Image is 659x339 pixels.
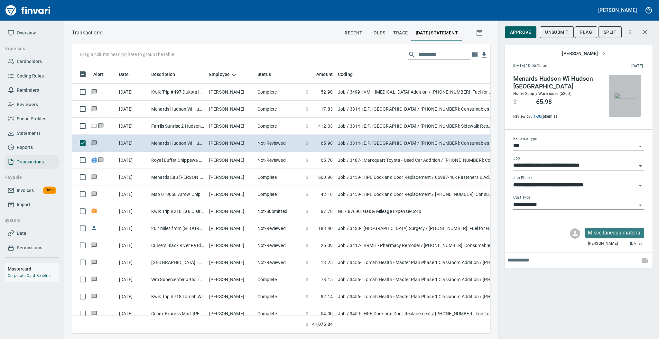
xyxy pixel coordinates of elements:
[5,140,59,155] a: Reports
[318,123,333,129] span: 412.03
[2,215,56,226] button: System
[116,135,149,152] td: [DATE]
[149,101,207,118] td: Menards Hudson Wi Hudson [GEOGRAPHIC_DATA]
[5,226,59,241] a: Data
[209,70,238,78] span: Employee
[119,70,129,78] span: Date
[335,305,496,322] td: Job / 3459-: HPE Dock and Door Replacement / [PHONE_NUMBER]: Fuel for General Conditions Equipmen...
[207,271,255,288] td: [PERSON_NAME]
[149,169,207,186] td: Menards Eau [PERSON_NAME] [PERSON_NAME] Eau [PERSON_NAME]
[636,181,645,190] button: Open
[5,197,59,212] a: Import
[637,252,653,268] span: This records your note into the expense. If you would like to send a message to an employee inste...
[255,288,303,305] td: Complete
[257,70,271,78] span: Status
[306,208,308,215] span: $
[536,98,552,106] span: 65.98
[255,237,303,254] td: Not-Reviewed
[623,25,637,39] button: More
[17,58,42,66] span: Cardholders
[575,26,597,38] button: Flag
[312,321,333,328] span: 41,075.04
[255,271,303,288] td: Complete
[17,187,34,195] span: Invoices
[5,54,59,69] a: Cardholders
[17,143,33,151] span: Reports
[321,157,333,163] span: 65.70
[255,186,303,203] td: Complete
[636,142,645,151] button: Open
[151,70,175,78] span: Description
[513,137,537,141] label: Expense Type
[80,51,174,58] p: Drag a column heading here to group the table
[149,186,207,203] td: Msp 019058 Arrow Chippewa Fall WI
[513,75,601,90] h4: Menards Hudson Wi Hudson [GEOGRAPHIC_DATA]
[321,208,333,215] span: 87.78
[393,29,408,37] span: trace
[5,155,59,169] a: Transactions
[615,93,635,98] img: receipts%2Fmarketjohnson%2F2025-10-08%2FhAfvuo0kmcaWmL33eqJvQjjdY5k2__Xxoj6axONNHTVJAlMWjU_thumb.jpg
[370,29,385,37] span: holds
[321,293,333,300] span: 82.14
[308,70,333,78] span: Amount
[5,173,53,181] span: Payable
[91,158,97,162] span: Receipt Still Uploading
[585,228,644,238] div: Click for options
[207,186,255,203] td: [PERSON_NAME]
[72,29,102,37] nav: breadcrumb
[335,118,496,135] td: Job / 3314-: E.P. [GEOGRAPHIC_DATA] / [PHONE_NUMBER]: Sidewalk Repairs / 2: Material
[255,118,303,135] td: Complete
[93,70,112,78] span: Alert
[316,70,333,78] span: Amount
[149,220,207,237] td: 262 miles from [GEOGRAPHIC_DATA] to [GEOGRAPHIC_DATA]
[335,135,496,152] td: Job / 3314-: E.P. [GEOGRAPHIC_DATA] / [PHONE_NUMBER]: Consumables - Carpentry / 8: Indirects
[91,141,97,145] span: Has messages
[207,203,255,220] td: [PERSON_NAME]
[116,118,149,135] td: [DATE]
[321,242,333,249] span: 25.09
[149,237,207,254] td: Culvers Black River Fa Black River F WI
[43,187,56,194] span: Beta
[255,169,303,186] td: Complete
[8,265,59,272] h6: Mastercard
[636,161,645,170] button: Open
[598,7,637,14] h5: [PERSON_NAME]
[116,152,149,169] td: [DATE]
[255,305,303,322] td: Complete
[207,237,255,254] td: [PERSON_NAME]
[207,305,255,322] td: [PERSON_NAME]
[306,140,308,146] span: $
[255,152,303,169] td: Not-Reviewed
[116,288,149,305] td: [DATE]
[321,106,333,112] span: 17.83
[540,26,574,38] button: Unsubmit
[255,203,303,220] td: Not-Submitted
[513,196,531,200] label: Cost Type
[17,101,38,109] span: Reviewers
[335,288,496,305] td: Job / 3456-: Tomah Health - Master Plan Phase 1 Classroom Addition / [PHONE_NUMBER]: Fuel - Concr...
[149,254,207,271] td: [GEOGRAPHIC_DATA] Tomah [GEOGRAPHIC_DATA]
[149,203,207,220] td: Kwik Trip #210 Eau Claire WI
[207,135,255,152] td: [PERSON_NAME]
[17,244,42,252] span: Permissions
[91,294,97,298] span: Has messages
[97,124,104,128] span: Has messages
[335,237,496,254] td: Job / 3417-: BRMH - Pharmacy Remodel / [PHONE_NUMBER]: Consumable CM/GC / 8: Indirects
[545,28,569,36] span: Unsubmit
[5,26,59,40] a: Overview
[17,229,26,237] span: Data
[119,70,137,78] span: Date
[318,225,333,232] span: 183.40
[597,5,638,15] button: [PERSON_NAME]
[151,70,184,78] span: Description
[116,237,149,254] td: [DATE]
[513,63,590,69] span: [DATE] 10:55:10 am
[207,169,255,186] td: [PERSON_NAME]
[306,276,308,283] span: $
[532,114,542,119] a: 1-30
[116,101,149,118] td: [DATE]
[5,183,59,198] a: InvoicesBeta
[17,201,30,209] span: Import
[306,259,308,266] span: $
[630,241,642,247] span: [DATE]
